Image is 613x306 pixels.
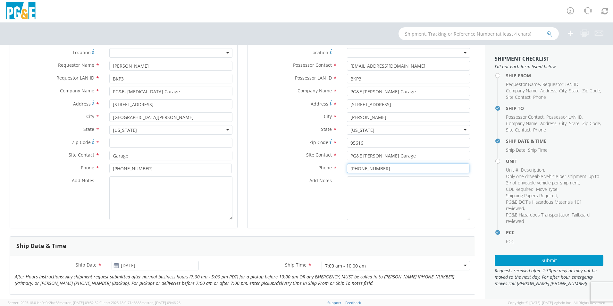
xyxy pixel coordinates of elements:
[141,300,181,305] span: master, [DATE] 09:46:25
[5,2,37,21] img: pge-logo-06675f144f4cfa6a6814.png
[58,62,94,68] span: Requestor Name
[542,81,578,87] span: Requestor LAN ID
[506,199,582,211] span: PG&E DOT's Hazardous Materials 101 reviewed
[86,113,94,119] span: City
[559,120,567,126] span: City
[533,127,546,133] span: Phone
[56,75,94,81] span: Requestor LAN ID
[324,113,332,119] span: City
[506,106,603,111] h4: Ship To
[293,62,332,68] span: Possessor Contact
[83,126,94,132] span: State
[508,300,605,305] span: Copyright © [DATE]-[DATE] Agistix Inc., All Rights Reserved
[310,49,328,55] span: Location
[506,238,514,244] span: PCC
[495,55,549,62] strong: Shipment Checklist
[540,120,558,127] li: ,
[506,120,538,126] span: Company Name
[81,165,94,171] span: Phone
[546,114,583,120] li: ,
[306,152,332,158] span: Site Contact
[321,126,332,132] span: State
[311,101,328,107] span: Address
[506,147,526,153] li: ,
[540,120,557,126] span: Address
[399,27,559,40] input: Shipment, Tracking or Reference Number (at least 4 chars)
[542,81,579,88] li: ,
[506,81,540,87] span: Requestor Name
[318,165,332,171] span: Phone
[540,88,557,94] span: Address
[8,300,98,305] span: Server: 2025.18.0-bb0e0c2bd68
[582,88,600,94] span: Zip Code
[295,75,332,81] span: Possessor LAN ID
[285,262,306,268] span: Ship Time
[350,127,374,133] div: [US_STATE]
[298,88,332,94] span: Company Name
[582,120,600,126] span: Zip Code
[506,127,531,133] span: Site Contact
[569,88,581,94] li: ,
[506,88,538,94] span: Company Name
[521,167,544,173] span: Description
[506,192,558,199] li: ,
[506,94,531,100] span: Site Contact
[506,73,603,78] h4: Ship From
[559,88,567,94] li: ,
[99,300,181,305] span: Client: 2025.18.0-71d3358
[506,88,539,94] li: ,
[506,120,539,127] li: ,
[506,147,525,153] span: Ship Date
[536,186,558,192] span: Move Type
[528,147,548,153] span: Ship Time
[506,167,519,173] li: ,
[546,114,582,120] span: Possessor LAN ID
[495,255,603,266] button: Submit
[559,120,567,127] li: ,
[76,262,97,268] span: Ship Date
[73,49,91,55] span: Location
[506,114,544,120] span: Possessor Contact
[506,186,533,192] span: CDL Required
[569,120,581,127] li: ,
[495,64,603,70] span: Fill out each form listed below
[495,268,603,287] span: Requests received after 2:30pm may or may not be moved to the next day. For after hour emergency ...
[536,186,558,192] li: ,
[16,243,66,249] h3: Ship Date & Time
[506,212,590,224] span: PG&E Hazardous Transportation Tailboard reviewed
[582,120,601,127] li: ,
[506,114,545,120] li: ,
[506,230,603,235] h4: PCC
[506,167,518,173] span: Unit #
[113,127,137,133] div: [US_STATE]
[73,101,91,107] span: Address
[72,139,91,145] span: Zip Code
[506,173,602,186] li: ,
[69,152,94,158] span: Site Contact
[582,88,601,94] li: ,
[506,94,532,100] li: ,
[506,173,599,186] span: Only one driveable vehicle per shipment, up to 3 not driveable vehicle per shipment
[309,177,332,183] span: Add Notes
[521,167,545,173] li: ,
[345,300,361,305] a: Feedback
[60,88,94,94] span: Company Name
[506,159,603,164] h4: Unit
[325,263,366,269] div: 7:00 am - 10:00 am
[569,120,580,126] span: State
[506,127,532,133] li: ,
[559,88,567,94] span: City
[533,94,546,100] span: Phone
[506,81,541,88] li: ,
[72,177,94,183] span: Add Notes
[540,88,558,94] li: ,
[327,300,341,305] a: Support
[569,88,580,94] span: State
[309,139,328,145] span: Zip Code
[506,199,602,212] li: ,
[15,274,454,286] i: After Hours Instructions: Any shipment request submitted after normal business hours (7:00 am - 5...
[506,192,557,199] span: Shipping Papers Required
[59,300,98,305] span: master, [DATE] 09:52:52
[506,186,534,192] li: ,
[506,139,603,143] h4: Ship Date & Time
